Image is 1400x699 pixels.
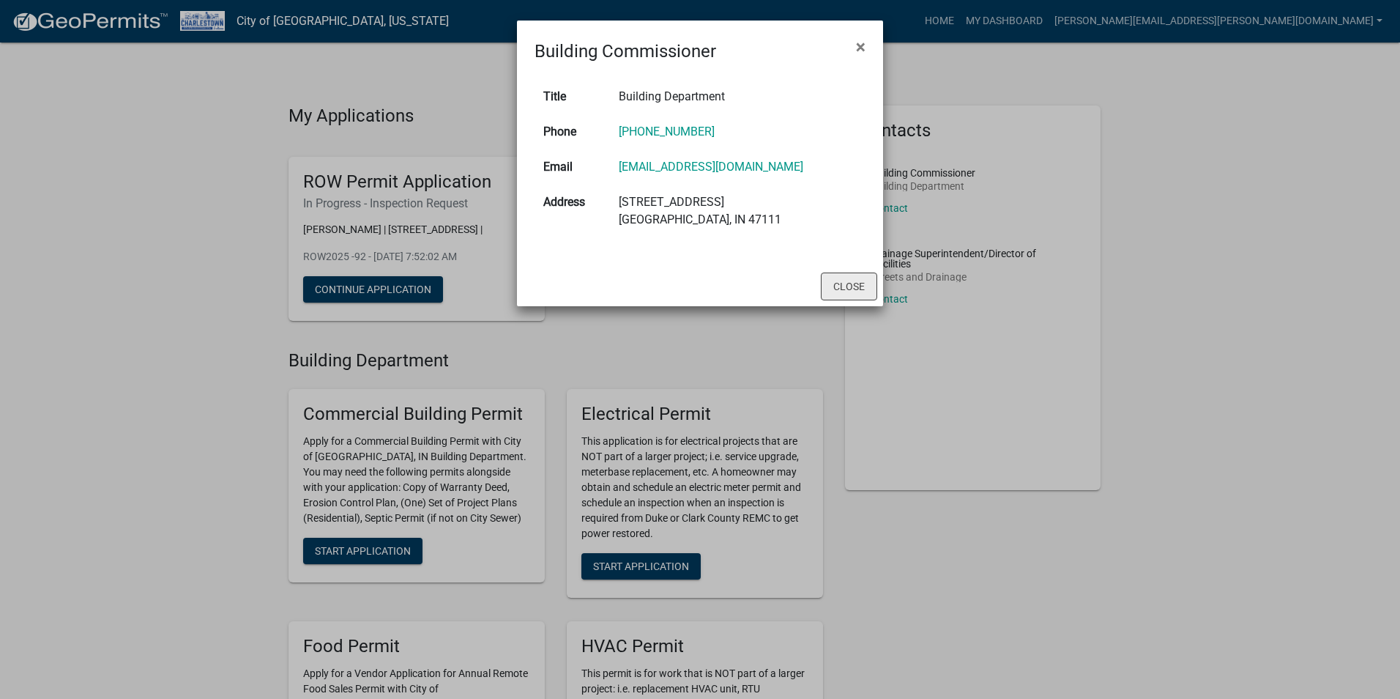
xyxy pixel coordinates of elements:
span: × [856,37,865,57]
th: Address [535,185,610,237]
th: Title [535,79,610,114]
button: Close [844,26,877,67]
td: Building Department [610,79,865,114]
h4: Building Commissioner [535,38,716,64]
button: Close [821,273,877,300]
td: [STREET_ADDRESS] [GEOGRAPHIC_DATA], IN 47111 [610,185,865,237]
th: Phone [535,114,610,149]
a: [PHONE_NUMBER] [619,125,715,138]
a: [EMAIL_ADDRESS][DOMAIN_NAME] [619,160,803,174]
th: Email [535,149,610,185]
